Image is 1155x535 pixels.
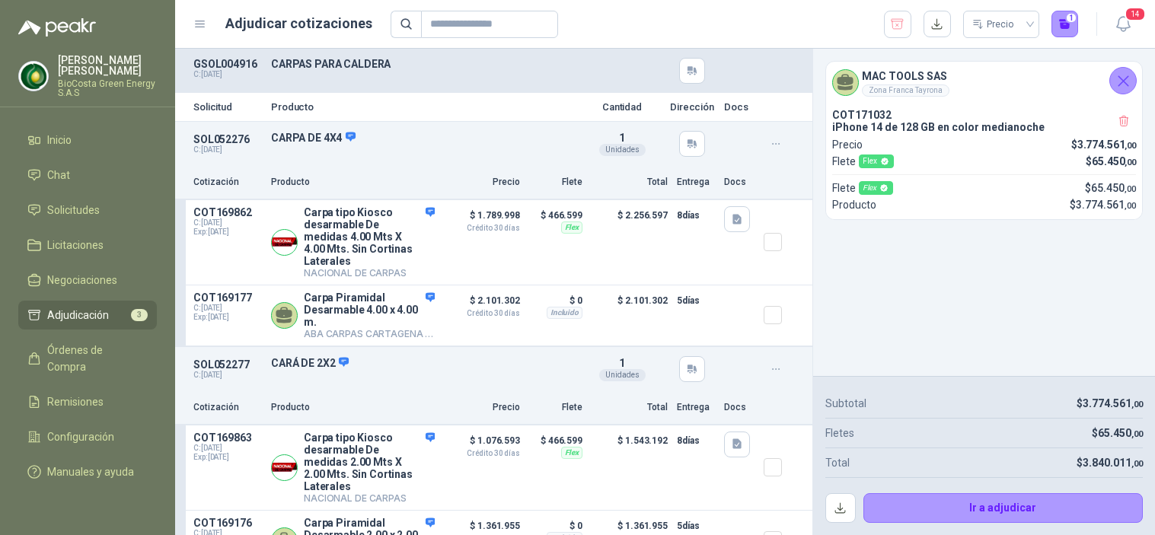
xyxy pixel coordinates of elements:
span: Manuales y ayuda [47,463,134,480]
a: Inicio [18,126,157,154]
span: ,00 [1131,400,1143,409]
div: Incluido [547,307,582,319]
p: Precio [444,400,520,415]
span: 1 [619,132,625,144]
p: SOL052277 [193,358,262,371]
p: $ 2.101.302 [444,291,520,317]
span: ,00 [1125,158,1136,167]
p: COT171032 [832,109,1136,121]
div: Flex [859,154,894,168]
p: COT169176 [193,517,262,529]
span: Exp: [DATE] [193,228,262,237]
p: 5 días [677,517,715,535]
a: Configuración [18,422,157,451]
span: C: [DATE] [193,218,262,228]
span: 3 [131,309,148,321]
p: iPhone 14 de 128 GB en color medianoche [832,121,1136,133]
p: Subtotal [825,395,866,412]
span: ,00 [1131,429,1143,439]
p: [PERSON_NAME] [PERSON_NAME] [58,55,157,76]
p: $ [1085,180,1136,196]
p: Dirección [669,102,715,112]
span: Órdenes de Compra [47,342,142,375]
p: $ 0 [529,517,582,535]
p: Producto [271,102,575,112]
p: $ [1070,196,1136,213]
p: CARPAS PARA CALDERA [271,58,575,70]
p: GSOL004916 [193,58,262,70]
a: Remisiones [18,387,157,416]
a: Licitaciones [18,231,157,260]
h4: MAC TOOLS SAS [862,68,949,84]
p: COT169177 [193,291,262,304]
a: Negociaciones [18,266,157,295]
p: $ 1.543.192 [592,432,668,504]
span: Crédito 30 días [444,450,520,457]
p: NACIONAL DE CARPAS [304,492,435,504]
a: Solicitudes [18,196,157,225]
span: Exp: [DATE] [193,313,262,322]
p: 8 días [677,206,715,225]
p: Cantidad [584,102,660,112]
img: Company Logo [272,455,297,480]
p: Flete [529,175,582,189]
div: Flex [561,447,582,459]
p: $ [1071,136,1136,153]
span: Exp: [DATE] [193,453,262,462]
p: Solicitud [193,102,262,112]
p: CARÁ DE 2X2 [271,356,575,370]
div: Unidades [599,144,646,156]
p: $ 1.076.593 [444,432,520,457]
span: Crédito 30 días [444,225,520,232]
span: Licitaciones [47,237,104,253]
p: Docs [724,102,755,112]
p: Precio [832,136,863,153]
p: C: [DATE] [193,145,262,154]
p: $ 2.101.302 [592,291,668,339]
span: Configuración [47,428,114,445]
div: Unidades [599,369,646,381]
p: $ [1077,454,1143,471]
span: Chat [47,167,70,183]
span: 14 [1125,7,1146,21]
span: 3.774.561 [1083,397,1143,409]
p: CARPA DE 4X4 [271,131,575,145]
span: Adjudicación [47,307,109,323]
p: $ [1086,153,1136,170]
span: 3.840.011 [1083,457,1143,469]
p: Precio [444,175,520,189]
p: $ 2.256.597 [592,206,668,279]
div: Flex [859,181,893,195]
p: Entrega [677,175,715,189]
p: ABA CARPAS CARTAGENA SAS [304,328,435,339]
p: Total [592,175,668,189]
a: Órdenes de Compra [18,336,157,381]
img: Logo peakr [18,18,96,37]
h1: Adjudicar cotizaciones [225,13,372,34]
button: Cerrar [1109,67,1137,94]
div: Precio [972,13,1016,36]
span: 3.774.561 [1076,199,1136,211]
p: C: [DATE] [193,70,262,79]
p: Total [825,454,850,471]
p: Producto [271,175,435,189]
p: COT169863 [193,432,262,444]
p: 5 días [677,291,715,310]
span: C: [DATE] [193,304,262,313]
a: Adjudicación3 [18,301,157,330]
p: Cotización [193,400,262,415]
p: Fletes [825,425,854,441]
span: 65.450 [1091,182,1136,194]
p: Carpa tipo Kiosco desarmable De medidas 2.00 Mts X 2.00 Mts. Sin Cortinas Laterales [304,432,435,492]
span: ,00 [1125,184,1136,194]
p: Carpa tipo Kiosco desarmable De medidas 4.00 Mts X 4.00 Mts. Sin Cortinas Laterales [304,206,435,267]
p: Flete [832,153,894,170]
img: Company Logo [272,230,297,255]
p: Total [592,400,668,415]
p: Cotización [193,175,262,189]
p: SOL052276 [193,133,262,145]
p: 8 días [677,432,715,450]
p: Flete [832,180,893,196]
p: $ [1092,425,1143,441]
p: C: [DATE] [193,371,262,380]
